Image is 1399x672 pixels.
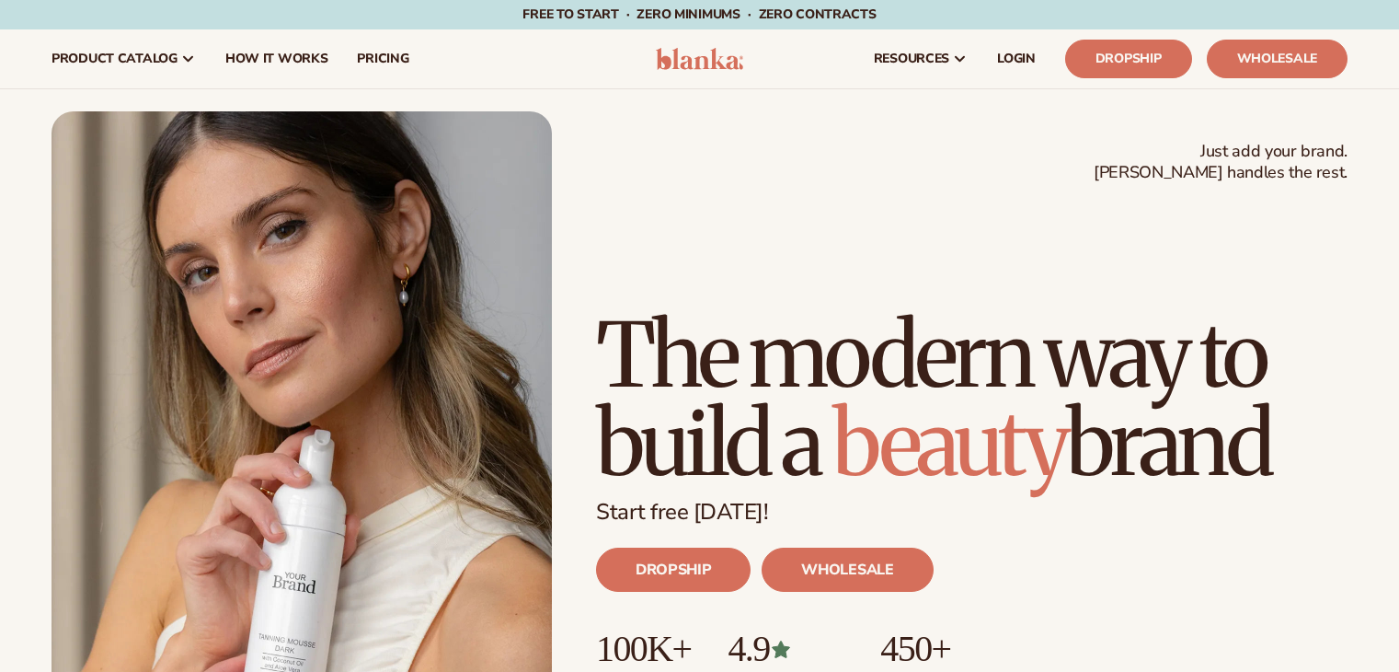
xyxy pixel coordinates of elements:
[225,52,328,66] span: How It Works
[982,29,1050,88] a: LOGIN
[880,629,1019,669] p: 450+
[1065,40,1192,78] a: Dropship
[874,52,949,66] span: resources
[832,388,1066,499] span: beauty
[596,548,751,592] a: DROPSHIP
[656,48,743,70] img: logo
[596,499,1347,526] p: Start free [DATE]!
[596,629,691,669] p: 100K+
[1094,141,1347,184] span: Just add your brand. [PERSON_NAME] handles the rest.
[1207,40,1347,78] a: Wholesale
[997,52,1036,66] span: LOGIN
[357,52,408,66] span: pricing
[762,548,933,592] a: WHOLESALE
[342,29,423,88] a: pricing
[211,29,343,88] a: How It Works
[728,629,843,669] p: 4.9
[37,29,211,88] a: product catalog
[859,29,982,88] a: resources
[596,311,1347,488] h1: The modern way to build a brand
[52,52,178,66] span: product catalog
[522,6,876,23] span: Free to start · ZERO minimums · ZERO contracts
